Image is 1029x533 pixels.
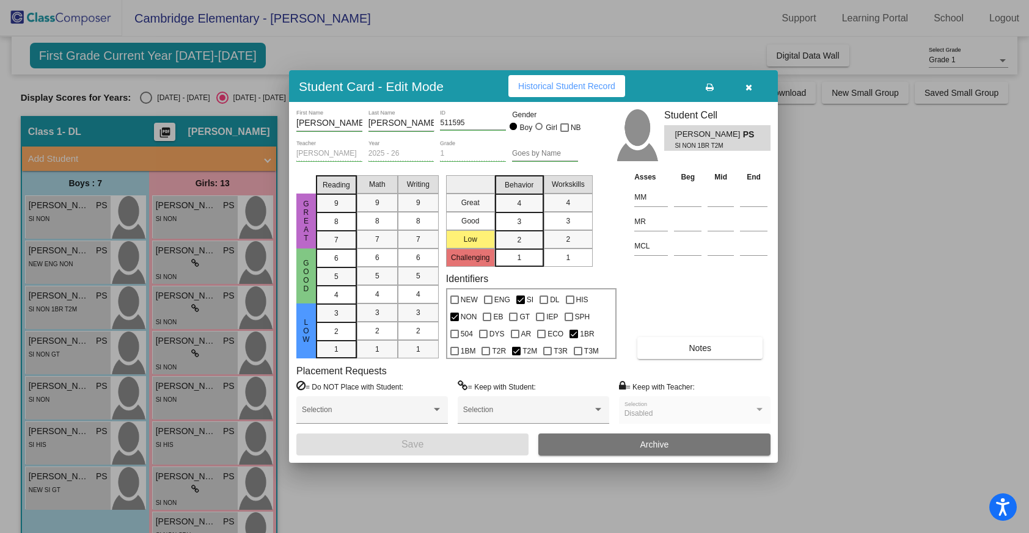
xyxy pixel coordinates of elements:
span: Behavior [505,179,533,190]
span: Math [369,179,386,190]
button: Historical Student Record [508,75,625,97]
span: SPH [575,310,590,324]
span: 2 [566,234,570,245]
span: 7 [375,234,379,245]
span: 1 [416,344,420,355]
span: AR [521,327,532,341]
span: HIS [576,292,588,307]
span: 4 [375,289,379,300]
h3: Student Card - Edit Mode [299,79,444,94]
span: 3 [566,216,570,227]
span: Save [401,439,423,449]
span: Disabled [624,409,653,418]
mat-label: Gender [512,109,578,120]
label: = Keep with Student: [458,380,536,393]
th: Mid [705,170,737,184]
div: Boy [519,122,533,133]
span: NB [571,120,581,135]
input: assessment [634,237,668,255]
span: 7 [416,234,420,245]
span: 9 [416,197,420,208]
div: Girl [545,122,557,133]
span: 5 [334,271,339,282]
input: Enter ID [440,119,506,128]
label: = Do NOT Place with Student: [296,380,403,393]
span: Historical Student Record [518,81,615,91]
button: Save [296,433,529,455]
label: Identifiers [446,273,488,285]
span: 7 [334,234,339,245]
h3: Student Cell [664,109,771,121]
span: ECO [547,327,563,341]
span: 1BM [461,344,476,358]
span: 9 [375,197,379,208]
span: Reading [323,179,350,190]
span: PS [743,128,760,141]
span: SI NON 1BR T2M [675,141,734,150]
th: Asses [631,170,671,184]
span: Archive [640,440,669,449]
span: ENG [494,292,510,307]
span: Good [301,259,312,293]
span: [PERSON_NAME] [675,128,742,141]
span: 2 [334,326,339,337]
th: End [737,170,771,184]
span: 4 [566,197,570,208]
span: DYS [489,327,505,341]
th: Beg [671,170,705,184]
label: Placement Requests [296,365,387,377]
span: 5 [375,270,379,281]
span: 3 [334,308,339,319]
span: T3R [554,344,568,358]
span: 3 [375,307,379,318]
span: 2 [416,325,420,336]
span: Writing [407,179,430,190]
span: 1 [334,344,339,355]
span: Notes [689,343,711,353]
span: SI [527,292,533,307]
span: 1 [517,252,521,263]
span: NEW [461,292,478,307]
button: Notes [637,337,763,359]
button: Archive [538,433,771,455]
span: GT [519,310,530,324]
span: 1BR [580,327,594,341]
span: 1 [566,252,570,263]
label: = Keep with Teacher: [619,380,695,393]
span: NON [461,310,477,324]
input: goes by name [512,150,578,158]
span: 4 [517,198,521,209]
span: Low [301,318,312,344]
span: 3 [416,307,420,318]
span: IEP [546,310,558,324]
input: teacher [296,150,362,158]
span: DL [550,292,559,307]
span: 8 [375,216,379,227]
span: 1 [375,344,379,355]
span: Great [301,200,312,242]
span: 8 [334,216,339,227]
input: assessment [634,188,668,206]
span: 504 [461,327,473,341]
span: T3M [584,344,599,358]
span: 6 [416,252,420,263]
span: 2 [517,234,521,245]
span: 4 [416,289,420,300]
span: 5 [416,270,420,281]
span: 4 [334,289,339,300]
span: 6 [375,252,379,263]
span: 3 [517,216,521,227]
span: EB [493,310,503,324]
span: 8 [416,216,420,227]
span: 9 [334,198,339,209]
span: T2R [492,344,506,358]
input: year [368,150,434,158]
input: grade [440,150,506,158]
span: 2 [375,325,379,336]
input: assessment [634,212,668,231]
span: 6 [334,253,339,264]
span: T2M [522,344,537,358]
span: Workskills [552,179,585,190]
